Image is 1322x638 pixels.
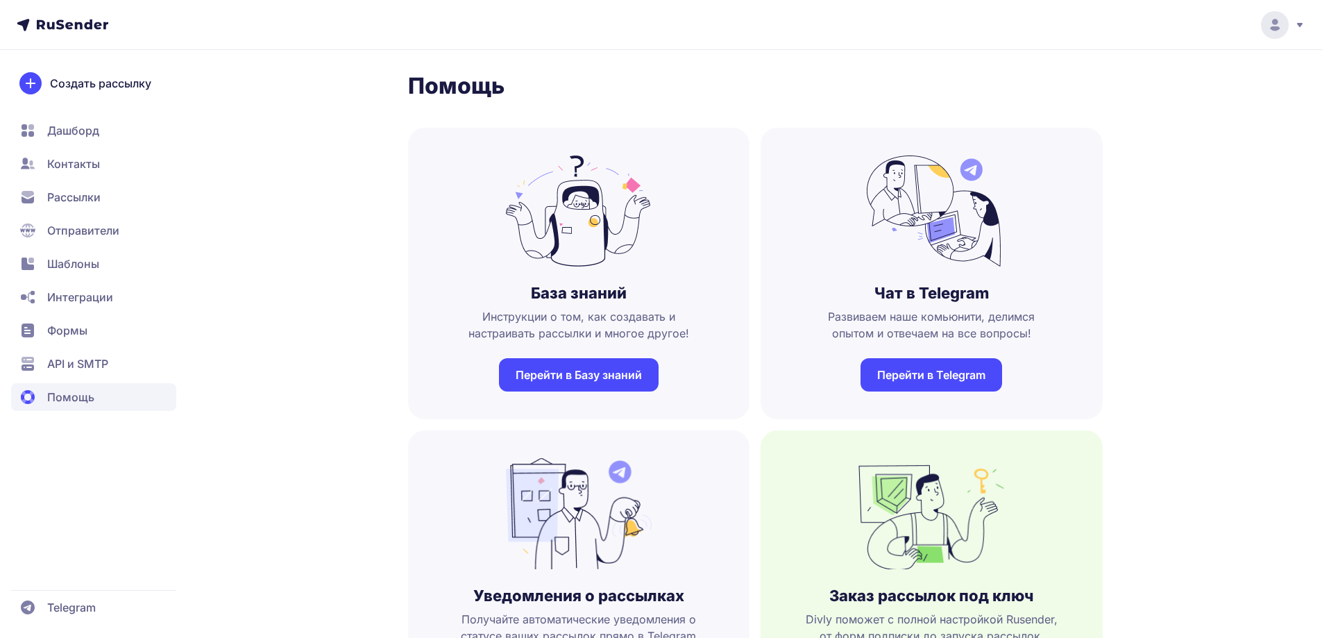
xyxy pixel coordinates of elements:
span: Контакты [47,156,100,172]
a: Telegram [11,594,176,621]
img: no_photo [858,458,1004,569]
span: Рассылки [47,189,101,205]
span: Развиваем наше комьюнити, делимся опытом и отвечаем на все вопросы! [783,308,1081,342]
h3: Заказ рассылок под ключ [829,586,1033,605]
span: Формы [47,322,87,339]
h1: Помощь [408,72,1103,100]
a: Перейти в Базу знаний [499,358,659,392]
span: Интеграции [47,289,113,305]
h3: База знаний [531,283,627,303]
span: Инструкции о том, как создавать и настраивать рассылки и многое другое! [430,308,728,342]
img: no_photo [858,156,1004,267]
span: Отправители [47,222,119,239]
img: no_photo [506,458,652,569]
h3: Уведомления о рассылках [473,586,684,605]
span: Шаблоны [47,255,99,272]
span: Создать рассылку [50,75,151,92]
span: API и SMTP [47,355,108,372]
h3: Чат в Telegram [874,283,989,303]
a: Перейти в Telegram [861,358,1002,392]
span: Telegram [47,599,96,616]
span: Помощь [47,389,94,405]
span: Дашборд [47,122,99,139]
img: no_photo [506,156,652,267]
